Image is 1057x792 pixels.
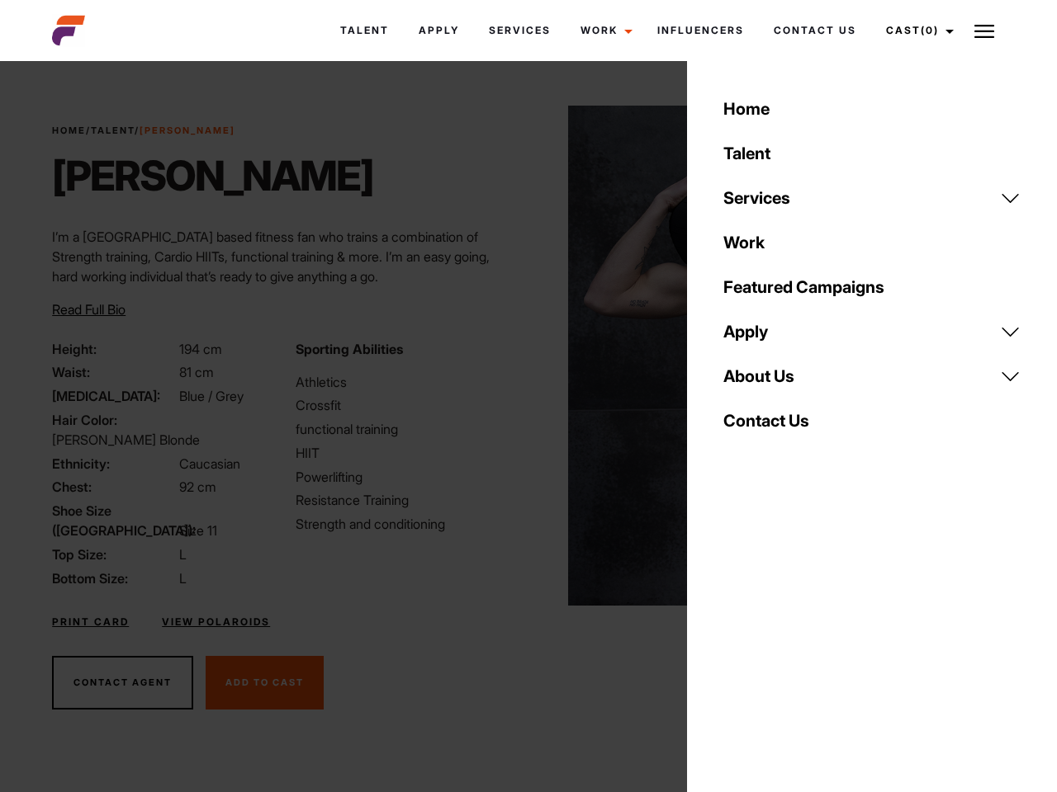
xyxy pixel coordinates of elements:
[179,364,214,380] span: 81 cm
[404,8,474,53] a: Apply
[296,514,519,534] li: Strength and conditioning
[296,490,519,510] li: Resistance Training
[52,125,86,136] a: Home
[713,309,1031,354] a: Apply
[179,478,216,495] span: 92 cm
[52,615,129,629] a: Print Card
[91,125,135,136] a: Talent
[325,8,404,53] a: Talent
[296,467,519,487] li: Powerlifting
[52,431,200,448] span: [PERSON_NAME] Blonde
[713,398,1031,443] a: Contact Us
[713,354,1031,398] a: About Us
[179,522,217,539] span: Size 11
[974,21,994,41] img: Burger icon
[474,8,566,53] a: Services
[52,14,85,47] img: cropped-aefm-brand-fav-22-square.png
[179,388,244,404] span: Blue / Grey
[759,8,871,53] a: Contact Us
[140,125,235,136] strong: [PERSON_NAME]
[52,568,176,588] span: Bottom Size:
[179,455,240,472] span: Caucasian
[179,570,187,587] span: L
[179,341,222,357] span: 194 cm
[52,299,126,319] button: Read Full Bio
[52,544,176,564] span: Top Size:
[52,501,176,540] span: Shoe Size ([GEOGRAPHIC_DATA]):
[296,443,519,463] li: HIIT
[871,8,964,53] a: Cast(0)
[52,656,193,710] button: Contact Agent
[921,24,939,36] span: (0)
[713,87,1031,131] a: Home
[162,615,270,629] a: View Polaroids
[52,454,176,474] span: Ethnicity:
[642,8,759,53] a: Influencers
[52,124,235,138] span: / /
[296,419,519,439] li: functional training
[225,676,304,688] span: Add To Cast
[52,477,176,497] span: Chest:
[713,176,1031,220] a: Services
[296,341,403,357] strong: Sporting Abilities
[713,220,1031,265] a: Work
[52,362,176,382] span: Waist:
[713,265,1031,309] a: Featured Campaigns
[52,301,126,318] span: Read Full Bio
[52,227,519,286] p: I’m a [GEOGRAPHIC_DATA] based fitness fan who trains a combination of Strength training, Cardio H...
[52,386,176,406] span: [MEDICAL_DATA]:
[713,131,1031,176] a: Talent
[179,546,187,563] span: L
[296,395,519,415] li: Crossfit
[206,656,324,710] button: Add To Cast
[52,410,176,430] span: Hair Color:
[52,151,373,200] h1: [PERSON_NAME]
[566,8,642,53] a: Work
[52,339,176,359] span: Height:
[296,372,519,392] li: Athletics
